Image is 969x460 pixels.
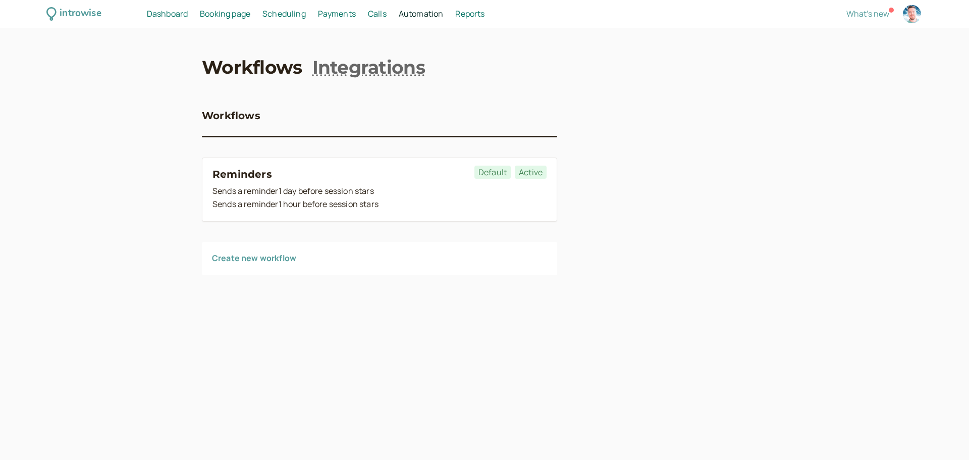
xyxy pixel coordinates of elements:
div: Sends a reminder 1 hour before session stars [212,198,547,211]
span: Default [474,166,511,179]
a: Automation [399,8,444,21]
a: Scheduling [262,8,306,21]
a: Payments [318,8,356,21]
a: Reports [455,8,484,21]
div: Sends a reminder 1 day before session stars [212,185,547,198]
h3: Workflows [202,108,260,124]
span: Dashboard [147,8,188,19]
span: Booking page [200,8,250,19]
a: Booking page [200,8,250,21]
h3: Reminders [212,166,272,182]
span: Calls [368,8,387,19]
a: introwise [46,6,101,22]
a: RemindersDefaultActiveSends a reminder1 day before session starsSends a reminder1 hour before ses... [212,166,547,211]
a: Dashboard [147,8,188,21]
span: Active [515,166,547,179]
a: Integrations [312,55,425,80]
a: Account [901,4,923,25]
span: Payments [318,8,356,19]
span: Automation [399,8,444,19]
a: Workflows [202,55,302,80]
div: introwise [60,6,101,22]
span: Reports [455,8,484,19]
a: Create new workflow [212,252,296,264]
a: Calls [368,8,387,21]
span: Scheduling [262,8,306,19]
span: What's new [846,8,889,19]
button: What's new [846,9,889,18]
